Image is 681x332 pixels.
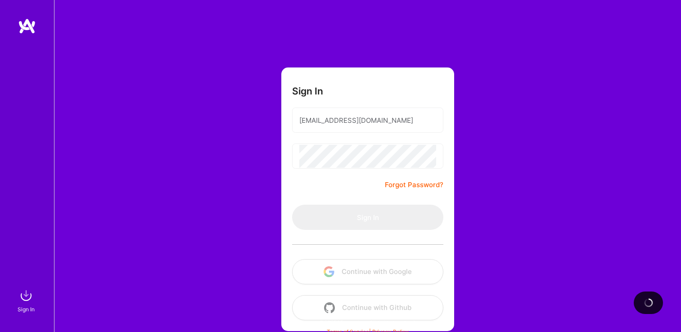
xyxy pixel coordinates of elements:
img: logo [18,18,36,34]
h3: Sign In [292,85,323,97]
button: Sign In [292,205,443,230]
img: icon [324,266,334,277]
a: sign inSign In [19,287,35,314]
button: Continue with Github [292,295,443,320]
img: icon [324,302,335,313]
a: Forgot Password? [385,179,443,190]
input: Email... [299,109,436,132]
img: loading [642,296,655,309]
div: Sign In [18,305,35,314]
img: sign in [17,287,35,305]
button: Continue with Google [292,259,443,284]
